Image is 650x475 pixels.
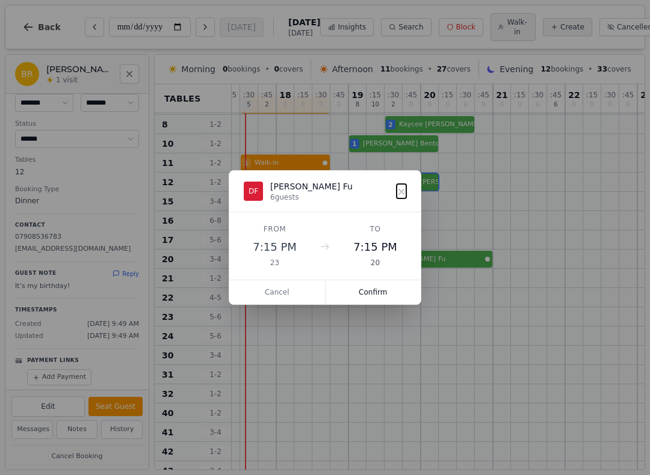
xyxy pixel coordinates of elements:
div: To [344,224,406,234]
div: 7:15 PM [244,239,306,256]
div: 7:15 PM [344,239,406,256]
button: Cancel [229,280,326,304]
div: [PERSON_NAME] Fu [270,180,353,192]
div: 23 [244,258,306,268]
div: DF [244,182,263,201]
button: Confirm [326,280,421,304]
div: From [244,224,306,234]
div: 20 [344,258,406,268]
div: 6 guests [270,192,353,202]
